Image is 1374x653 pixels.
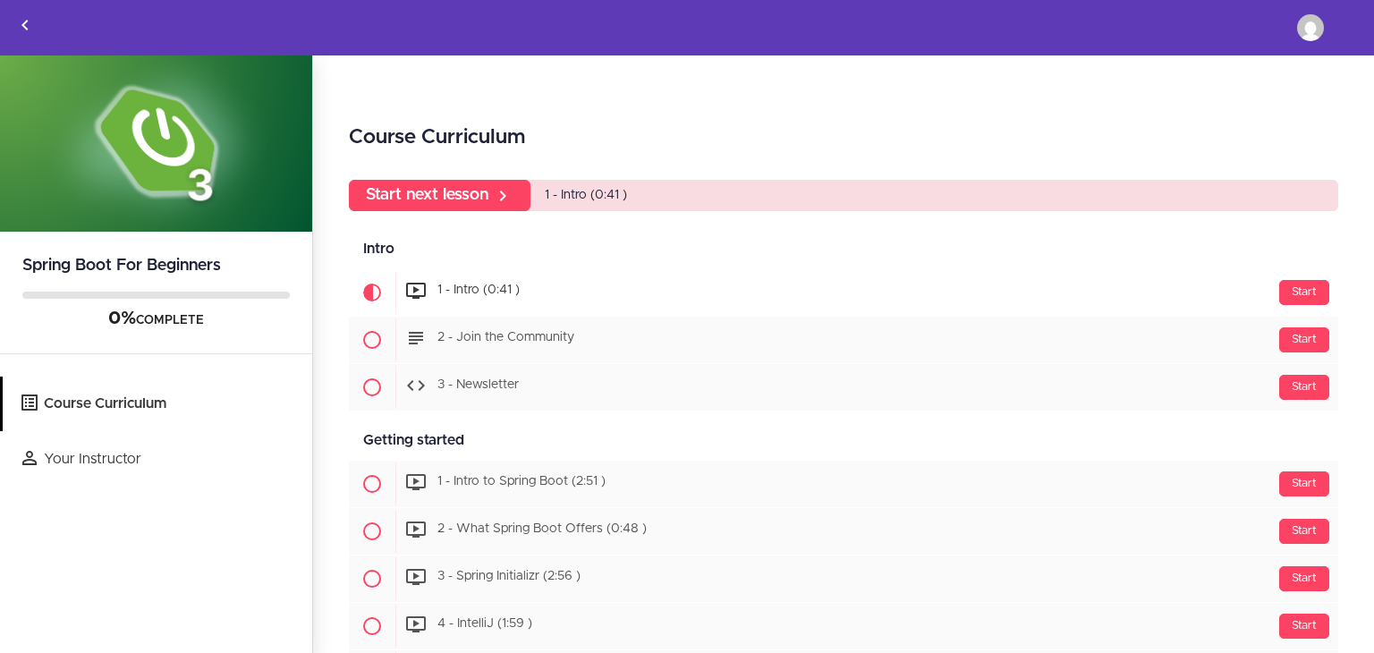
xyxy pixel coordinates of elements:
[349,420,1338,461] div: Getting started
[349,364,1338,411] a: Start 3 - Newsletter
[437,618,532,631] span: 4 - IntelliJ (1:59 )
[349,461,1338,507] a: Start 1 - Intro to Spring Boot (2:51 )
[437,284,520,297] span: 1 - Intro (0:41 )
[1,1,49,55] a: Back to courses
[3,432,312,487] a: Your Instructor
[349,269,395,316] span: Current item
[1279,327,1329,352] div: Start
[437,379,519,392] span: 3 - Newsletter
[3,377,312,431] a: Course Curriculum
[349,229,1338,269] div: Intro
[437,476,606,488] span: 1 - Intro to Spring Boot (2:51 )
[1297,14,1324,41] img: manjunathgk024@gmail.com
[1279,614,1329,639] div: Start
[108,310,136,327] span: 0%
[437,332,574,344] span: 2 - Join the Community
[349,269,1338,316] a: Current item Start 1 - Intro (0:41 )
[1279,375,1329,400] div: Start
[349,508,1338,555] a: Start 2 - What Spring Boot Offers (0:48 )
[22,308,290,331] div: COMPLETE
[545,189,627,201] span: 1 - Intro (0:41 )
[1279,519,1329,544] div: Start
[1279,566,1329,591] div: Start
[349,180,530,211] a: Start next lesson
[14,14,36,36] svg: Back to courses
[349,123,1338,153] h2: Course Curriculum
[349,317,1338,363] a: Start 2 - Join the Community
[437,571,581,583] span: 3 - Spring Initializr (2:56 )
[1279,280,1329,305] div: Start
[349,555,1338,602] a: Start 3 - Spring Initializr (2:56 )
[349,603,1338,649] a: Start 4 - IntelliJ (1:59 )
[1279,471,1329,496] div: Start
[437,523,647,536] span: 2 - What Spring Boot Offers (0:48 )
